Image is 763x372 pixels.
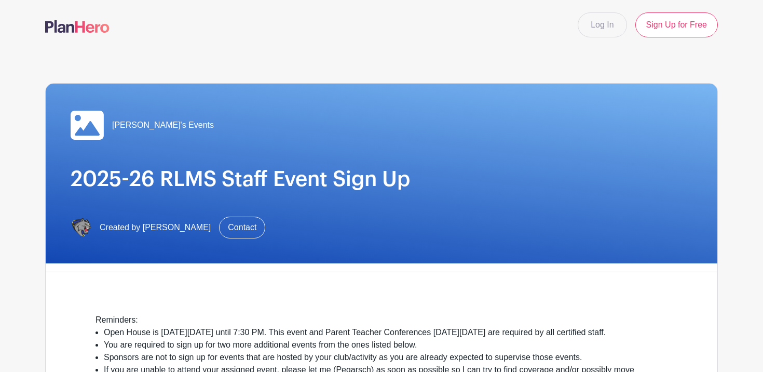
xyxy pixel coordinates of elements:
li: Sponsors are not to sign up for events that are hosted by your club/activity as you are already e... [104,351,667,364]
li: You are required to sign up for two more additional events from the ones listed below. [104,339,667,351]
img: IMG_6734.PNG [71,217,91,238]
img: logo-507f7623f17ff9eddc593b1ce0a138ce2505c220e1c5a4e2b4648c50719b7d32.svg [45,20,110,33]
h1: 2025-26 RLMS Staff Event Sign Up [71,167,692,192]
a: Sign Up for Free [635,12,718,37]
a: Contact [219,217,265,238]
a: Log In [578,12,626,37]
li: Open House is [DATE][DATE] until 7:30 PM. This event and Parent Teacher Conferences [DATE][DATE] ... [104,326,667,339]
div: Reminders: [96,314,667,326]
span: [PERSON_NAME]'s Events [112,119,214,131]
span: Created by [PERSON_NAME] [100,221,211,234]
